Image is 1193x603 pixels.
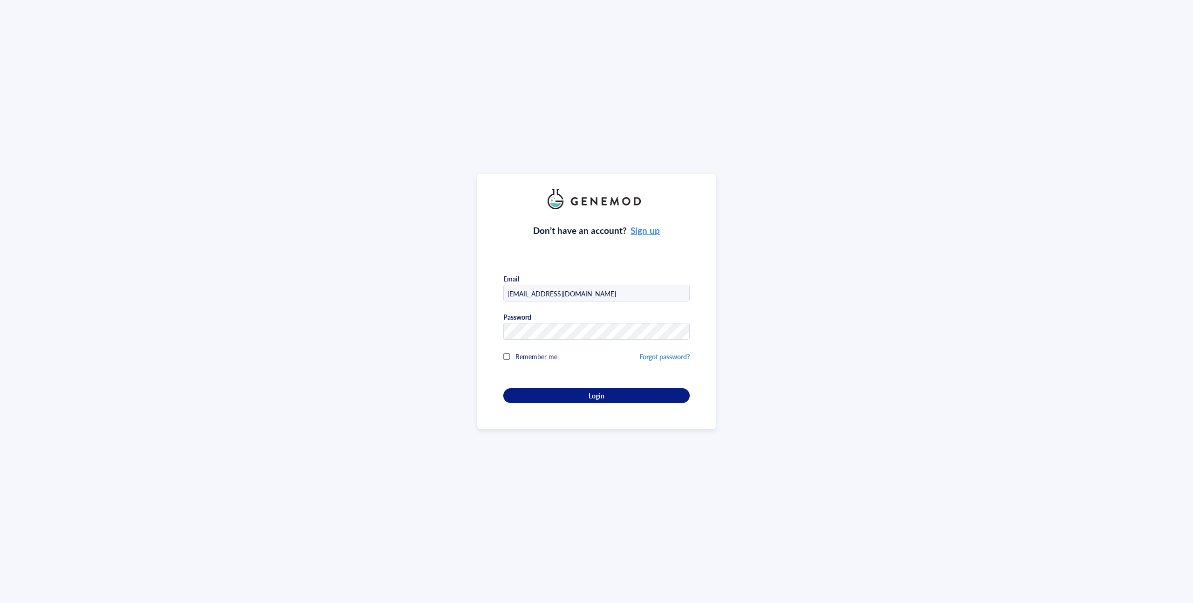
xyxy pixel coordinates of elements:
button: Login [503,388,690,403]
div: Password [503,313,531,321]
div: Email [503,274,519,283]
div: Don’t have an account? [533,224,660,237]
span: Login [589,391,604,400]
a: Sign up [631,224,660,237]
span: Remember me [515,352,557,361]
a: Forgot password? [639,352,690,361]
img: genemod_logo_light-BcqUzbGq.png [548,189,645,209]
